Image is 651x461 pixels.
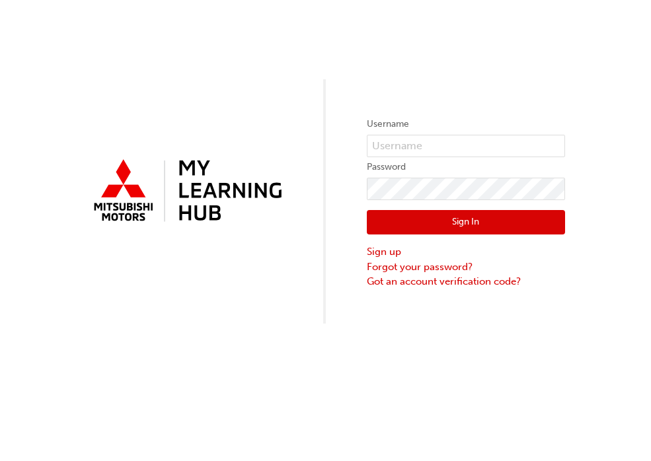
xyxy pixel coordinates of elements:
a: Sign up [367,244,565,260]
a: Got an account verification code? [367,274,565,289]
img: mmal [87,154,285,229]
a: Forgot your password? [367,260,565,275]
label: Password [367,159,565,175]
button: Sign In [367,210,565,235]
label: Username [367,116,565,132]
input: Username [367,135,565,157]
